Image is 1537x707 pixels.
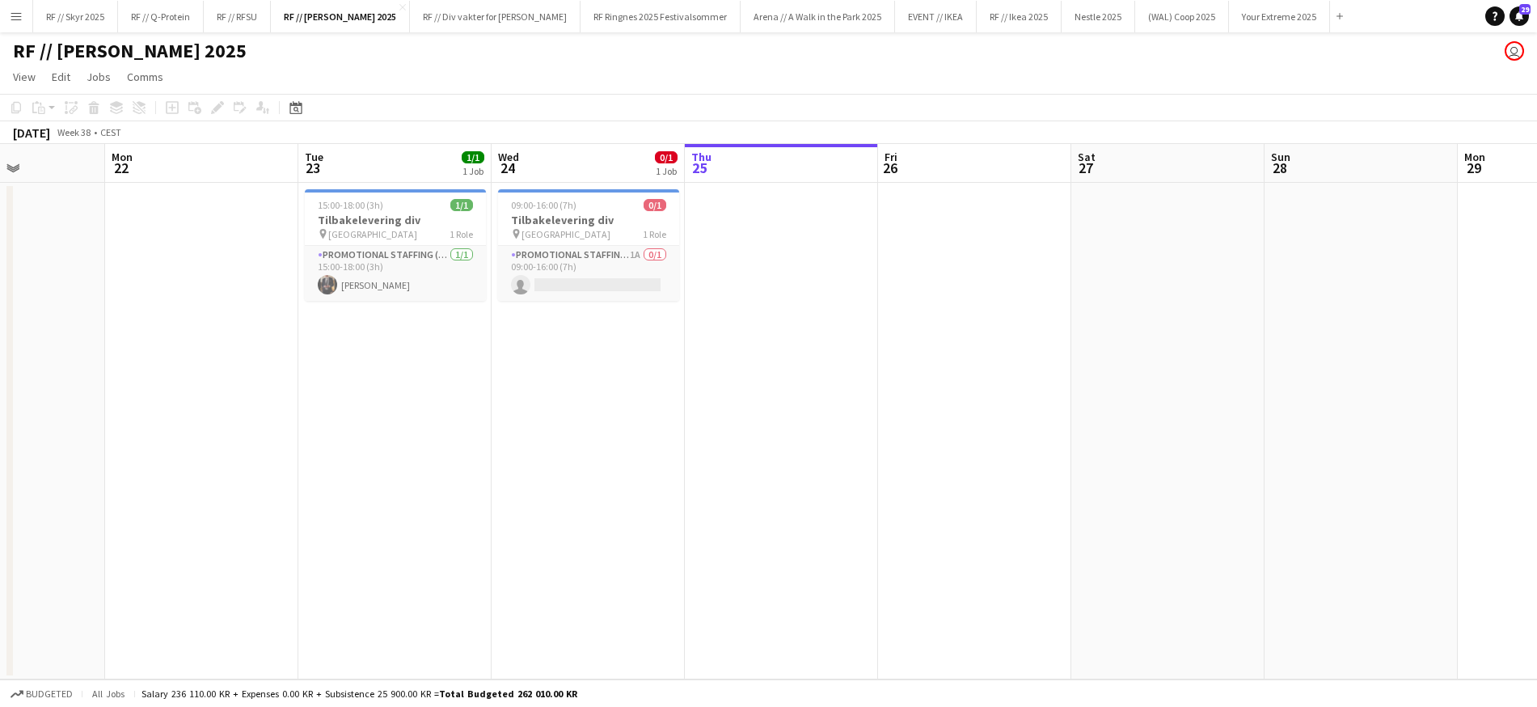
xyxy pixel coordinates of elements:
div: CEST [100,126,121,138]
div: Salary 236 110.00 KR + Expenses 0.00 KR + Subsistence 25 900.00 KR = [141,688,577,700]
button: Budgeted [8,685,75,703]
span: Edit [52,70,70,84]
div: [DATE] [13,125,50,141]
button: RF // RFSU [204,1,271,32]
button: RF // Ikea 2025 [977,1,1062,32]
app-user-avatar: Fredrikke Moland Flesner [1505,41,1524,61]
button: (WAL) Coop 2025 [1135,1,1229,32]
a: 29 [1510,6,1529,26]
span: Comms [127,70,163,84]
span: All jobs [89,688,128,700]
a: Comms [120,66,170,87]
button: RF // Q-Protein [118,1,204,32]
span: Budgeted [26,688,73,700]
button: RF // [PERSON_NAME] 2025 [271,1,410,32]
a: View [6,66,42,87]
a: Edit [45,66,77,87]
button: RF // Skyr 2025 [33,1,118,32]
span: Total Budgeted 262 010.00 KR [439,688,577,700]
span: Week 38 [53,126,94,138]
span: 29 [1519,4,1531,15]
a: Jobs [80,66,117,87]
button: RF // Div vakter for [PERSON_NAME] [410,1,581,32]
button: Nestle 2025 [1062,1,1135,32]
button: EVENT // IKEA [895,1,977,32]
h1: RF // [PERSON_NAME] 2025 [13,39,247,63]
span: Jobs [87,70,111,84]
button: Arena // A Walk in the Park 2025 [741,1,895,32]
button: RF Ringnes 2025 Festivalsommer [581,1,741,32]
span: View [13,70,36,84]
button: Your Extreme 2025 [1229,1,1330,32]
